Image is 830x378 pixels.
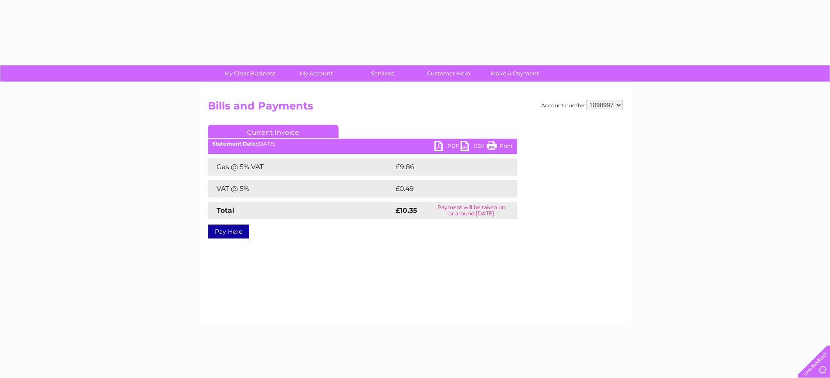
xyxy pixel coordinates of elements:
td: Payment will be taken on or around [DATE] [426,202,517,219]
a: Customer Help [413,65,484,82]
a: My Clear Business [214,65,286,82]
strong: £10.35 [396,206,417,215]
a: Services [346,65,418,82]
td: £0.49 [393,180,497,198]
div: Account number [541,100,623,110]
td: £9.86 [393,158,498,176]
a: Pay Here [208,225,249,238]
a: CSV [461,141,487,153]
td: Gas @ 5% VAT [208,158,393,176]
a: My Account [280,65,352,82]
td: VAT @ 5% [208,180,393,198]
a: PDF [434,141,461,153]
a: Print [487,141,513,153]
h2: Bills and Payments [208,100,623,116]
div: [DATE] [208,141,517,147]
a: Make A Payment [479,65,551,82]
b: Statement Date: [212,140,257,147]
strong: Total [217,206,234,215]
a: Current Invoice [208,125,339,138]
